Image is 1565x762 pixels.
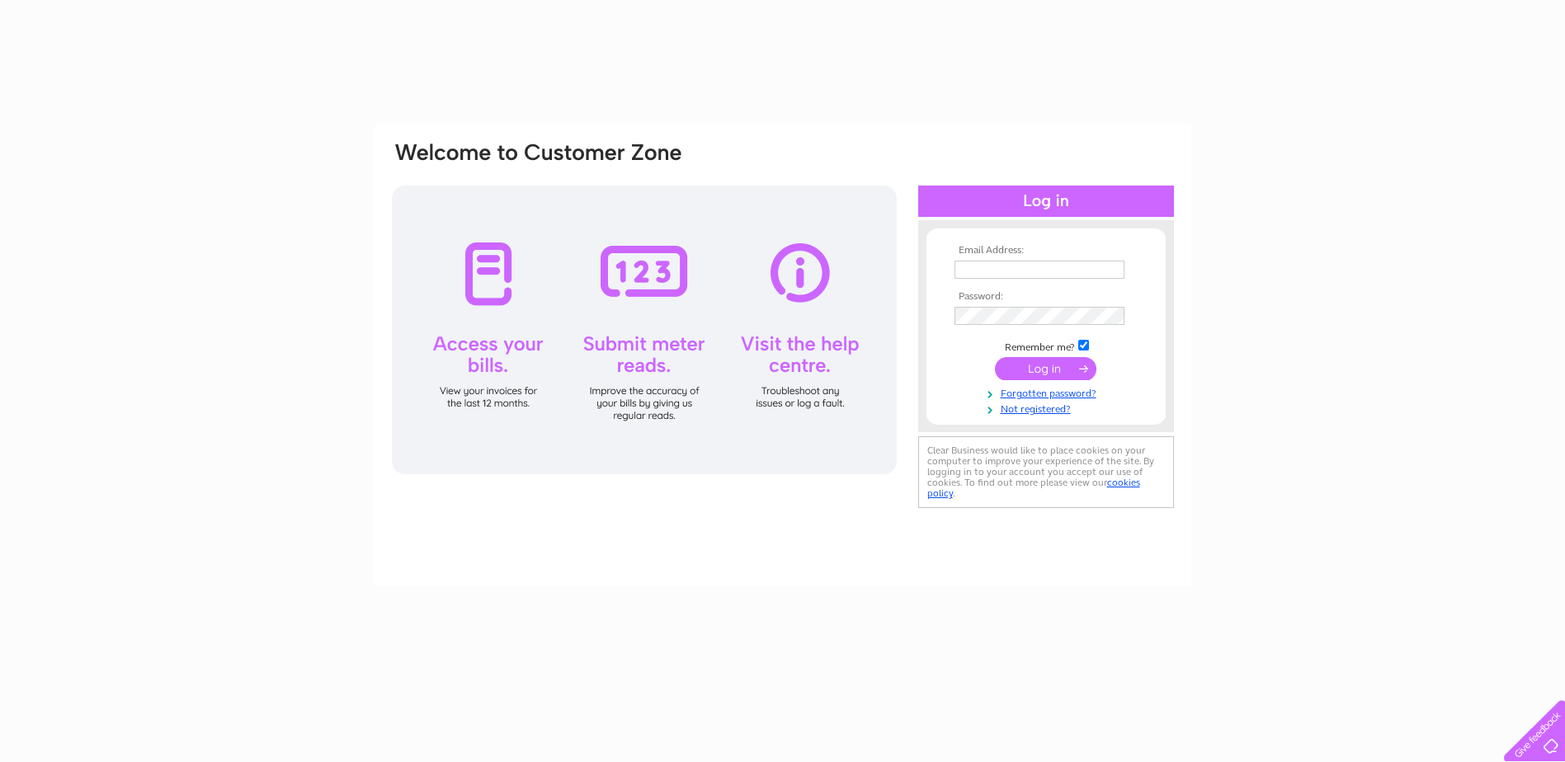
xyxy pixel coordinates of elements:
[955,400,1142,416] a: Not registered?
[927,477,1140,499] a: cookies policy
[995,357,1096,380] input: Submit
[955,384,1142,400] a: Forgotten password?
[950,245,1142,256] th: Email Address:
[918,436,1174,508] div: Clear Business would like to place cookies on your computer to improve your experience of the sit...
[950,337,1142,354] td: Remember me?
[950,291,1142,303] th: Password:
